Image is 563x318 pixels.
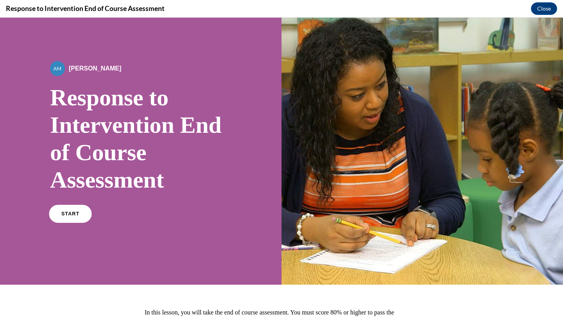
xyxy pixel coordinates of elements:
[69,47,121,54] span: [PERSON_NAME]
[531,2,557,15] button: Close
[145,288,418,314] p: In this lesson, you will take the end of course assessment. You must score 80% or higher to pass ...
[50,66,231,176] h1: Response to Intervention End of Course Assessment
[49,187,91,205] a: START
[61,193,79,199] span: START
[6,4,165,13] h4: Response to Intervention End of Course Assessment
